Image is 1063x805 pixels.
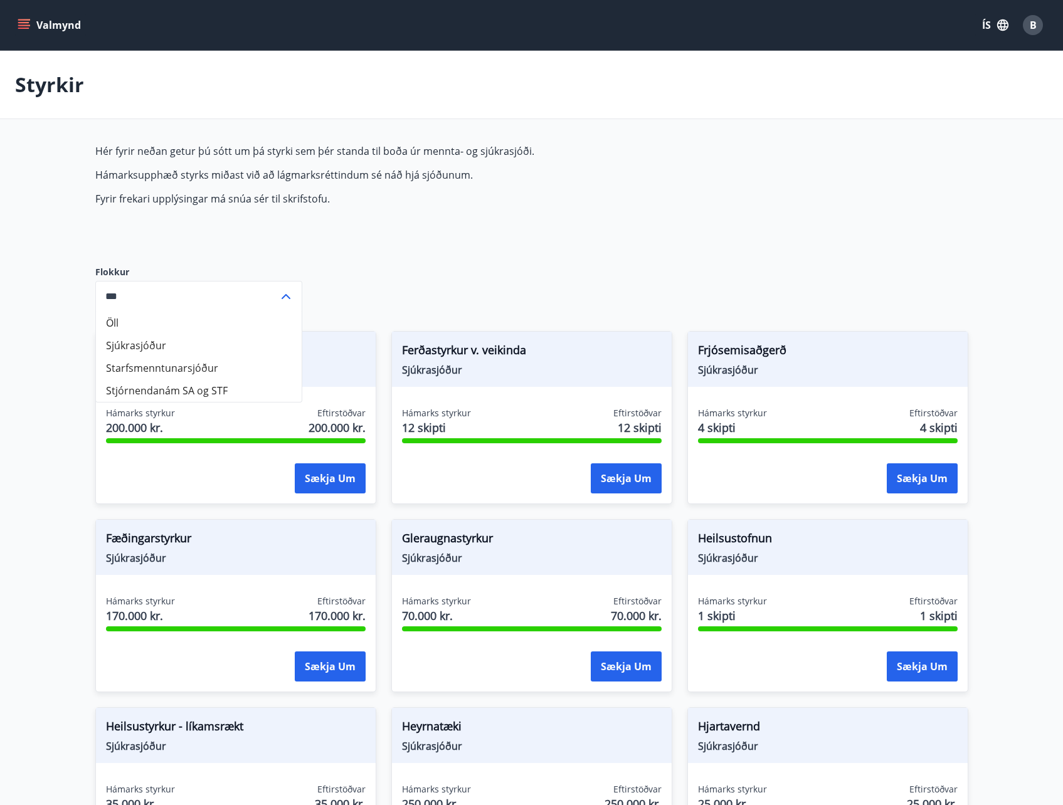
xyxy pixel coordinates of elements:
span: 200.000 kr. [309,419,366,436]
span: Hámarks styrkur [698,783,767,796]
span: 70.000 kr. [611,608,662,624]
span: Hámarks styrkur [402,407,471,419]
span: Eftirstöðvar [613,407,662,419]
span: 4 skipti [920,419,958,436]
span: Sjúkrasjóður [698,363,958,377]
span: Eftirstöðvar [613,595,662,608]
span: Hámarks styrkur [106,783,175,796]
span: Sjúkrasjóður [106,551,366,565]
span: Eftirstöðvar [317,595,366,608]
label: Flokkur [95,266,302,278]
span: Hámarks styrkur [698,595,767,608]
button: Sækja um [887,463,958,493]
span: Hámarks styrkur [402,783,471,796]
span: 200.000 kr. [106,419,175,436]
p: Fyrir frekari upplýsingar má snúa sér til skrifstofu. [95,192,687,206]
li: Stjórnendanám SA og STF [96,379,302,402]
span: Heilsustofnun [698,530,958,551]
span: Gleraugnastyrkur [402,530,662,551]
span: Hámarks styrkur [698,407,767,419]
span: 12 skipti [402,419,471,436]
button: Sækja um [591,651,662,681]
span: 170.000 kr. [309,608,366,624]
span: Hámarks styrkur [106,595,175,608]
button: Sækja um [887,651,958,681]
span: Hjartavernd [698,718,958,739]
span: Eftirstöðvar [909,595,958,608]
span: Eftirstöðvar [909,783,958,796]
span: Eftirstöðvar [909,407,958,419]
button: ÍS [975,14,1015,36]
span: 170.000 kr. [106,608,175,624]
span: Sjúkrasjóður [402,551,662,565]
span: Heyrnatæki [402,718,662,739]
li: Starfsmenntunarsjóður [96,357,302,379]
span: Frjósemisaðgerð [698,342,958,363]
span: B [1030,18,1037,32]
li: Sjúkrasjóður [96,334,302,357]
li: Öll [96,312,302,334]
span: Sjúkrasjóður [106,739,366,753]
span: Sjúkrasjóður [402,363,662,377]
span: Sjúkrasjóður [402,739,662,753]
p: Styrkir [15,71,84,98]
span: Fæðingarstyrkur [106,530,366,551]
p: Hér fyrir neðan getur þú sótt um þá styrki sem þér standa til boða úr mennta- og sjúkrasjóði. [95,144,687,158]
span: 1 skipti [698,608,767,624]
span: 12 skipti [618,419,662,436]
span: Heilsustyrkur - líkamsrækt [106,718,366,739]
p: Hámarksupphæð styrks miðast við að lágmarksréttindum sé náð hjá sjóðunum. [95,168,687,182]
span: Hámarks styrkur [402,595,471,608]
button: menu [15,14,86,36]
span: Eftirstöðvar [317,407,366,419]
span: Sjúkrasjóður [698,551,958,565]
span: Eftirstöðvar [317,783,366,796]
button: B [1018,10,1048,40]
span: Eftirstöðvar [613,783,662,796]
span: 4 skipti [698,419,767,436]
span: 70.000 kr. [402,608,471,624]
button: Sækja um [591,463,662,493]
button: Sækja um [295,463,366,493]
span: Hámarks styrkur [106,407,175,419]
span: Ferðastyrkur v. veikinda [402,342,662,363]
span: Sjúkrasjóður [698,739,958,753]
span: 1 skipti [920,608,958,624]
button: Sækja um [295,651,366,681]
